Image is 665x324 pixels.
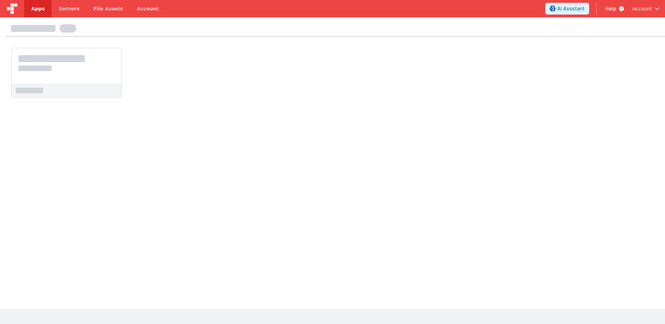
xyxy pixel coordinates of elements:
[632,5,659,12] button: Account
[31,5,45,12] span: Apps
[632,5,652,12] span: Account
[545,3,589,15] button: AI Assistant
[94,5,123,12] span: File Assets
[59,5,79,12] span: Servers
[605,5,616,12] span: Help
[557,5,585,12] span: AI Assistant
